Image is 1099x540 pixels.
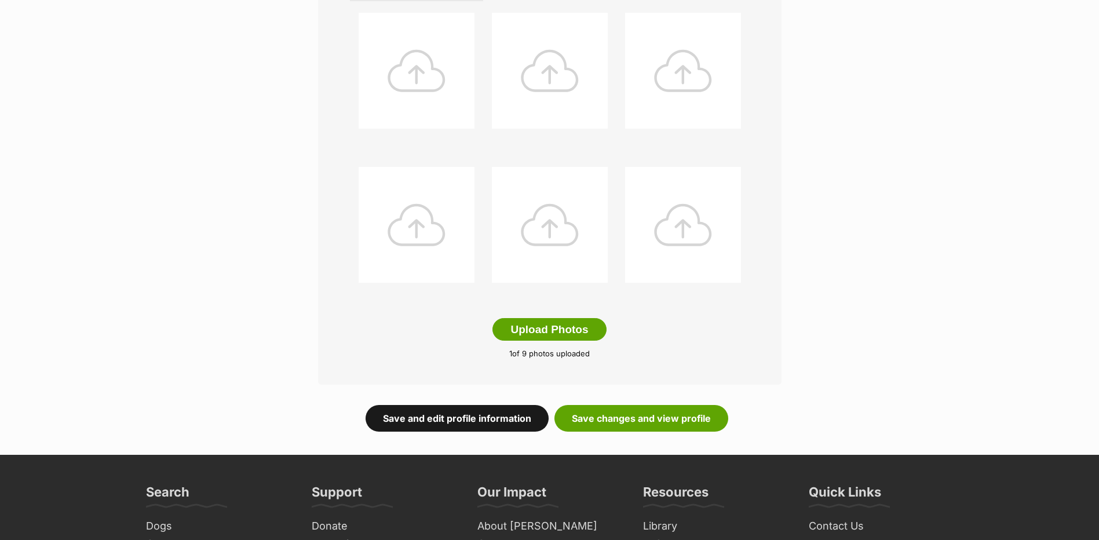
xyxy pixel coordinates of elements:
a: Dogs [141,517,295,535]
a: About [PERSON_NAME] [473,517,627,535]
a: Donate [307,517,461,535]
a: Library [638,517,793,535]
a: Save changes and view profile [554,405,728,432]
a: Contact Us [804,517,958,535]
p: of 9 photos uploaded [335,348,764,360]
h3: Quick Links [809,484,881,507]
h3: Resources [643,484,709,507]
h3: Search [146,484,189,507]
span: 1 [509,349,512,358]
button: Upload Photos [492,318,606,341]
a: Save and edit profile information [366,405,549,432]
h3: Support [312,484,362,507]
h3: Our Impact [477,484,546,507]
